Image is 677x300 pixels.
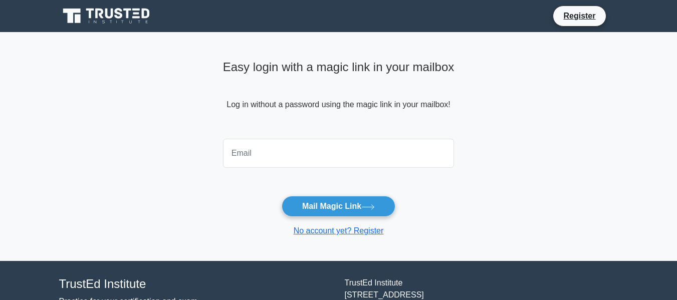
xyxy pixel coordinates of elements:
[557,10,601,22] a: Register
[223,56,455,135] div: Log in without a password using the magic link in your mailbox!
[59,277,333,291] h4: TrustEd Institute
[223,60,455,75] h4: Easy login with a magic link in your mailbox
[282,196,395,217] button: Mail Magic Link
[223,139,455,168] input: Email
[294,226,384,235] a: No account yet? Register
